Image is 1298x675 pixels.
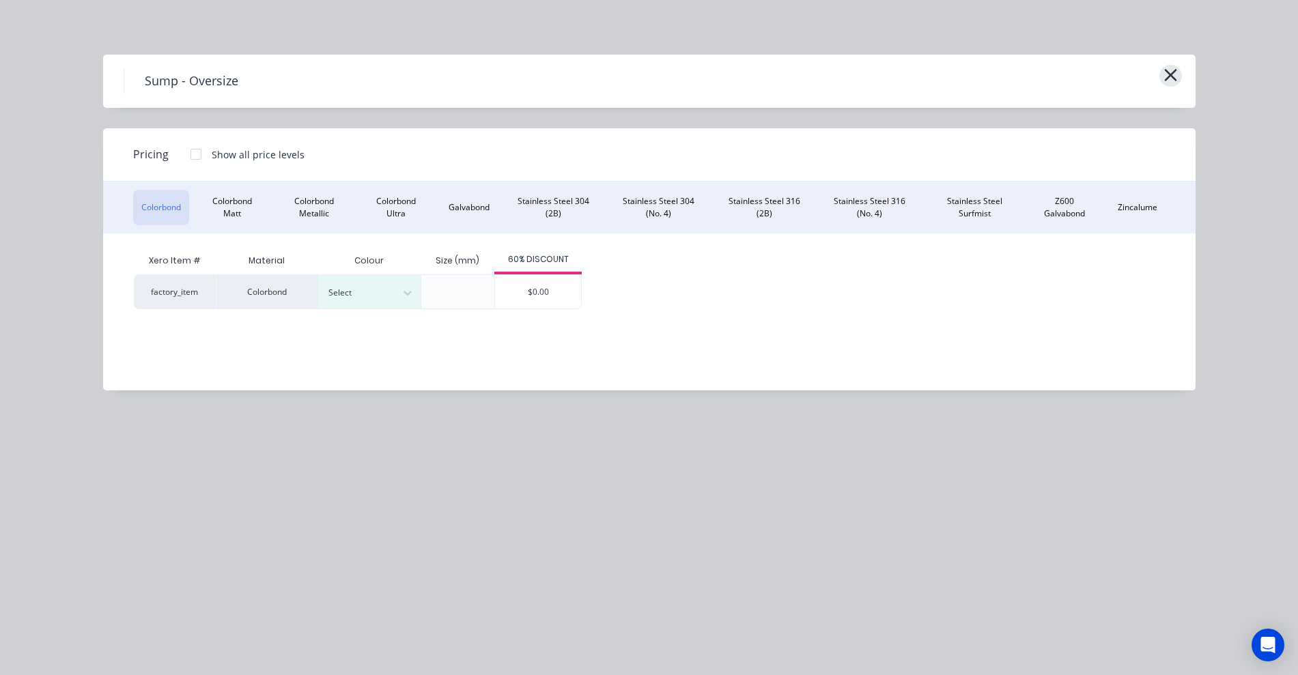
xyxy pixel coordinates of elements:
[1110,190,1166,225] button: Zincalume
[216,274,318,309] div: Colorbond
[509,190,599,225] button: Stainless Steel 304 (2B)
[133,146,169,162] span: Pricing
[318,247,421,274] div: Colour
[216,247,318,274] div: Material
[425,244,490,278] div: Size (mm)
[134,247,216,274] div: Xero Item #
[1030,190,1098,225] button: Z600 Galvabond
[212,147,305,162] div: Show all price levels
[494,253,582,265] div: 60% DISCOUNT
[133,190,189,225] button: Colorbond
[363,190,429,225] button: Colorbond Ultra
[610,190,708,225] button: Stainless Steel 304 (No. 4)
[495,275,581,308] div: $0.00
[820,190,918,225] button: Stainless Steel 316 (No. 4)
[719,190,809,225] button: Stainless Steel 316 (2B)
[440,190,498,225] button: Galvabond
[1252,629,1284,661] div: Open Intercom Messenger
[276,190,352,225] button: Colorbond Metallic
[124,68,259,94] h4: Sump - Oversize
[134,274,216,309] div: factory_item
[200,190,266,225] button: Colorbond Matt
[929,190,1019,225] button: Stainless Steel Surfmist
